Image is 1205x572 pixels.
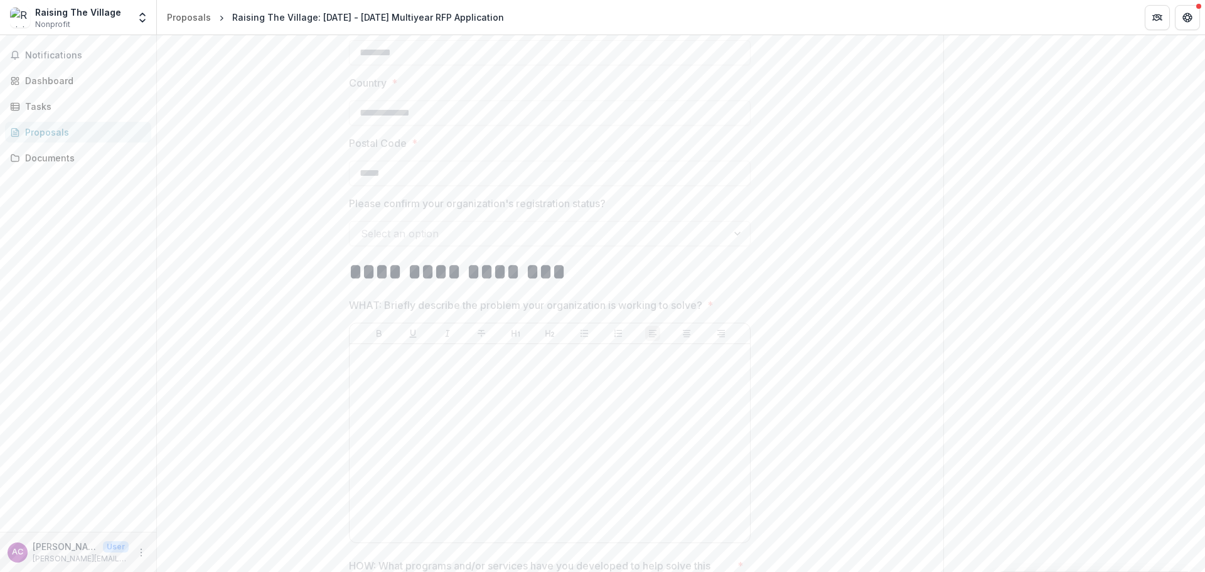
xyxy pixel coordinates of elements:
[134,5,151,30] button: Open entity switcher
[542,326,557,341] button: Heading 2
[508,326,523,341] button: Heading 1
[10,8,30,28] img: Raising The Village
[349,75,387,90] p: Country
[1175,5,1200,30] button: Get Help
[372,326,387,341] button: Bold
[25,50,146,61] span: Notifications
[577,326,592,341] button: Bullet List
[35,19,70,30] span: Nonprofit
[35,6,121,19] div: Raising The Village
[103,541,129,553] p: User
[162,8,216,26] a: Proposals
[349,196,606,211] p: Please confirm your organization's registration status?
[25,100,141,113] div: Tasks
[5,148,151,168] a: Documents
[232,11,504,24] div: Raising The Village: [DATE] - [DATE] Multiyear RFP Application
[611,326,626,341] button: Ordered List
[33,553,129,564] p: [PERSON_NAME][EMAIL_ADDRESS][PERSON_NAME][DOMAIN_NAME]
[1145,5,1170,30] button: Partners
[162,8,509,26] nav: breadcrumb
[440,326,455,341] button: Italicize
[5,96,151,117] a: Tasks
[33,540,98,553] p: [PERSON_NAME]
[474,326,489,341] button: Strike
[25,126,141,139] div: Proposals
[12,548,23,556] div: Allison Coady
[25,151,141,165] div: Documents
[405,326,420,341] button: Underline
[679,326,694,341] button: Align Center
[349,136,407,151] p: Postal Code
[167,11,211,24] div: Proposals
[5,122,151,143] a: Proposals
[5,45,151,65] button: Notifications
[349,298,702,313] p: WHAT: Briefly describe the problem your organization is working to solve?
[5,70,151,91] a: Dashboard
[645,326,660,341] button: Align Left
[25,74,141,87] div: Dashboard
[714,326,729,341] button: Align Right
[134,545,149,560] button: More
